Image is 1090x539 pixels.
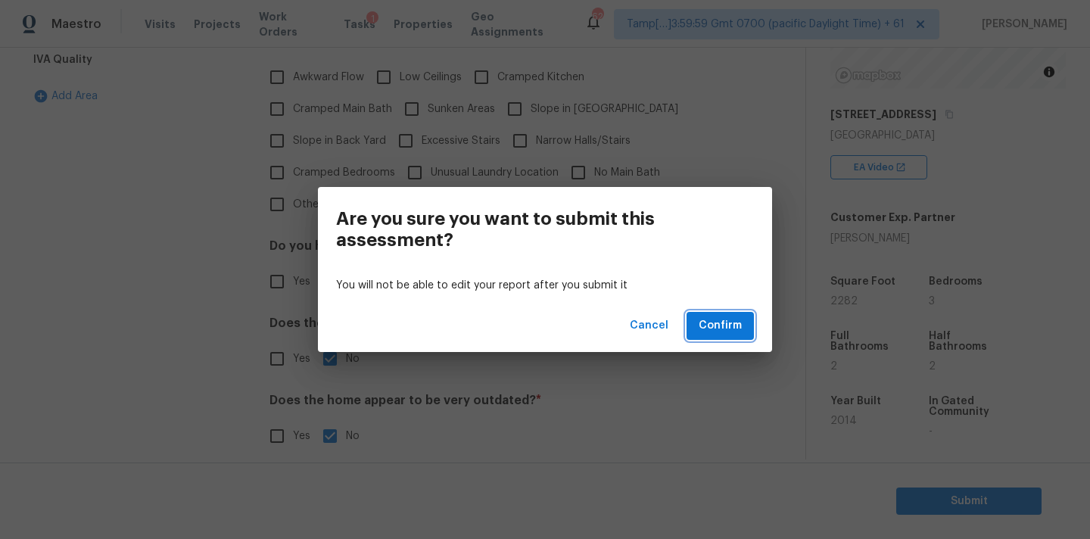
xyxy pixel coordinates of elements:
h3: Are you sure you want to submit this assessment? [336,208,686,251]
span: Cancel [630,316,668,335]
span: Confirm [699,316,742,335]
button: Confirm [687,312,754,340]
button: Cancel [624,312,674,340]
p: You will not be able to edit your report after you submit it [336,278,754,294]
